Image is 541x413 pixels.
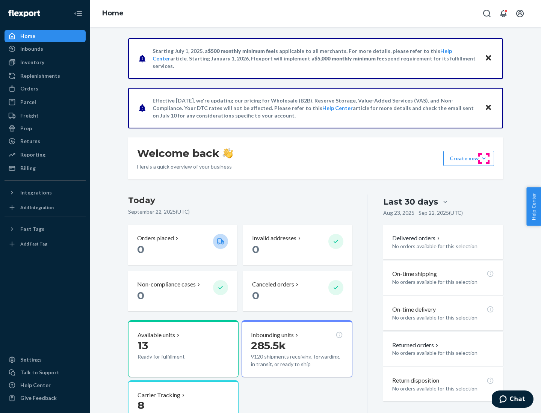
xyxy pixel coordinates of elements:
div: Replenishments [20,72,60,80]
a: Reporting [5,149,86,161]
span: 0 [252,243,259,256]
a: Parcel [5,96,86,108]
button: Delivered orders [392,234,441,243]
div: Last 30 days [383,196,438,208]
div: Give Feedback [20,394,57,402]
div: Parcel [20,98,36,106]
a: Prep [5,122,86,134]
a: Billing [5,162,86,174]
div: Talk to Support [20,369,59,376]
p: Ready for fulfillment [138,353,207,360]
p: Available units [138,331,175,339]
button: Help Center [526,187,541,226]
p: No orders available for this selection [392,314,494,321]
h1: Welcome back [137,146,233,160]
p: Invalid addresses [252,234,296,243]
div: Prep [20,125,32,132]
a: Add Integration [5,202,86,214]
p: Non-compliance cases [137,280,196,289]
a: Replenishments [5,70,86,82]
p: No orders available for this selection [392,243,494,250]
img: hand-wave emoji [222,148,233,158]
a: Add Fast Tag [5,238,86,250]
a: Help Center [5,379,86,391]
p: Inbounding units [251,331,294,339]
a: Inbounds [5,43,86,55]
div: Integrations [20,189,52,196]
p: No orders available for this selection [392,385,494,392]
a: Settings [5,354,86,366]
div: Home [20,32,35,40]
p: No orders available for this selection [392,278,494,286]
button: Open account menu [512,6,527,21]
button: Close Navigation [71,6,86,21]
div: Freight [20,112,39,119]
div: Inventory [20,59,44,66]
span: 0 [137,289,144,302]
div: Help Center [20,381,51,389]
button: Orders placed 0 [128,225,237,265]
span: 8 [138,399,144,411]
p: On-time shipping [392,270,437,278]
button: Open notifications [496,6,511,21]
span: 13 [138,339,148,352]
div: Returns [20,137,40,145]
button: Inbounding units285.5k9120 shipments receiving, forwarding, in transit, or ready to ship [242,320,352,377]
button: Fast Tags [5,223,86,235]
button: Open Search Box [479,6,494,21]
div: Reporting [20,151,45,158]
button: Close [484,53,493,64]
p: Carrier Tracking [138,391,180,399]
div: Orders [20,85,38,92]
h3: Today [128,194,352,206]
span: 0 [137,243,144,256]
div: Add Fast Tag [20,241,47,247]
a: Home [102,9,124,17]
button: Close [484,102,493,113]
p: Starting July 1, 2025, a is applicable to all merchants. For more details, please refer to this a... [153,47,478,70]
a: Freight [5,110,86,122]
div: Fast Tags [20,225,44,233]
button: Give Feedback [5,392,86,404]
button: Integrations [5,187,86,199]
button: Available units13Ready for fulfillment [128,320,239,377]
button: Talk to Support [5,366,86,378]
button: Create new [443,151,494,166]
a: Orders [5,83,86,95]
p: Effective [DATE], we're updating our pricing for Wholesale (B2B), Reserve Storage, Value-Added Se... [153,97,478,119]
p: Orders placed [137,234,174,243]
p: September 22, 2025 ( UTC ) [128,208,352,216]
a: Home [5,30,86,42]
ol: breadcrumbs [96,3,130,24]
p: No orders available for this selection [392,349,494,357]
div: Inbounds [20,45,43,53]
button: Canceled orders 0 [243,271,352,311]
p: Aug 23, 2025 - Sep 22, 2025 ( UTC ) [383,209,463,217]
a: Inventory [5,56,86,68]
p: Canceled orders [252,280,294,289]
p: Here’s a quick overview of your business [137,163,233,170]
p: 9120 shipments receiving, forwarding, in transit, or ready to ship [251,353,343,368]
p: On-time delivery [392,305,436,314]
div: Settings [20,356,42,363]
button: Returned orders [392,341,440,350]
span: $5,000 monthly minimum fee [314,55,385,62]
a: Help Center [322,105,353,111]
div: Billing [20,164,36,172]
p: Return disposition [392,376,439,385]
img: Flexport logo [8,10,40,17]
a: Returns [5,135,86,147]
span: 0 [252,289,259,302]
button: Non-compliance cases 0 [128,271,237,311]
iframe: Opens a widget where you can chat to one of our agents [492,390,533,409]
span: 285.5k [251,339,286,352]
div: Add Integration [20,204,54,211]
button: Invalid addresses 0 [243,225,352,265]
span: $500 monthly minimum fee [208,48,274,54]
